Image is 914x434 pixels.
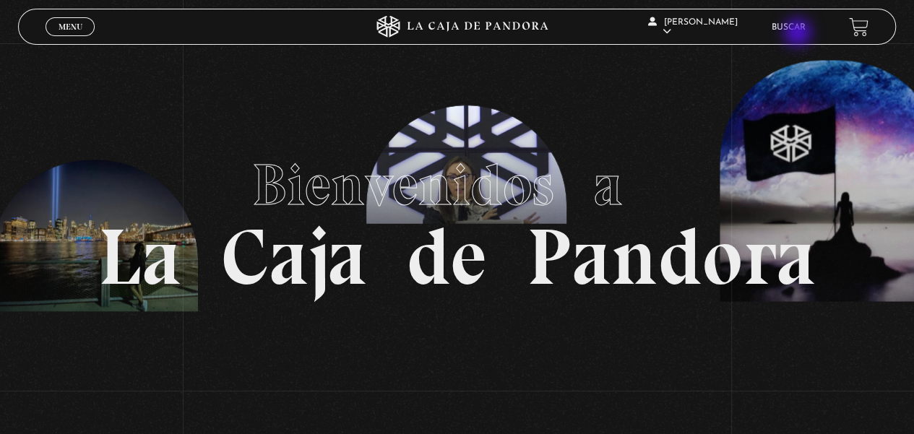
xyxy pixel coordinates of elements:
[98,138,816,297] h1: La Caja de Pandora
[849,17,868,37] a: View your shopping cart
[772,23,806,32] a: Buscar
[648,18,738,36] span: [PERSON_NAME]
[59,22,82,31] span: Menu
[53,35,87,45] span: Cerrar
[252,150,663,220] span: Bienvenidos a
